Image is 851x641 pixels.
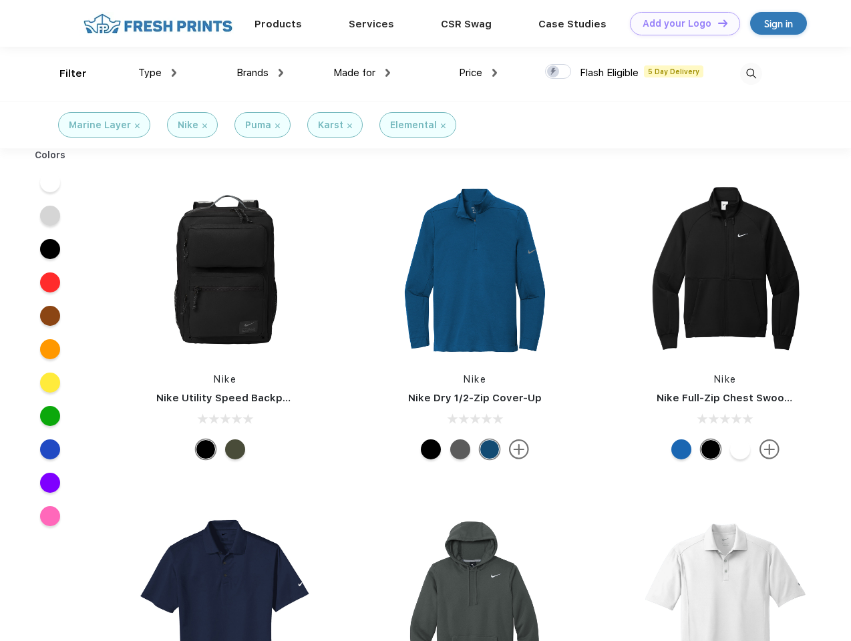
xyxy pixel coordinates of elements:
[730,439,750,459] div: White
[178,118,198,132] div: Nike
[333,67,375,79] span: Made for
[136,182,314,359] img: func=resize&h=266
[657,392,834,404] a: Nike Full-Zip Chest Swoosh Jacket
[214,374,236,385] a: Nike
[764,16,793,31] div: Sign in
[202,124,207,128] img: filter_cancel.svg
[225,439,245,459] div: Cargo Khaki
[138,67,162,79] span: Type
[450,439,470,459] div: Black Heather
[385,69,390,77] img: dropdown.png
[718,19,727,27] img: DT
[279,69,283,77] img: dropdown.png
[254,18,302,30] a: Products
[480,439,500,459] div: Gym Blue
[671,439,691,459] div: Royal
[459,67,482,79] span: Price
[492,69,497,77] img: dropdown.png
[643,18,711,29] div: Add your Logo
[637,182,814,359] img: func=resize&h=266
[172,69,176,77] img: dropdown.png
[386,182,564,359] img: func=resize&h=266
[245,118,271,132] div: Puma
[25,148,76,162] div: Colors
[740,63,762,85] img: desktop_search.svg
[759,439,780,459] img: more.svg
[275,124,280,128] img: filter_cancel.svg
[750,12,807,35] a: Sign in
[390,118,437,132] div: Elemental
[464,374,486,385] a: Nike
[135,124,140,128] img: filter_cancel.svg
[421,439,441,459] div: Black
[408,392,542,404] a: Nike Dry 1/2-Zip Cover-Up
[347,124,352,128] img: filter_cancel.svg
[441,18,492,30] a: CSR Swag
[714,374,737,385] a: Nike
[349,18,394,30] a: Services
[580,67,639,79] span: Flash Eligible
[644,65,703,77] span: 5 Day Delivery
[196,439,216,459] div: Black
[236,67,269,79] span: Brands
[441,124,446,128] img: filter_cancel.svg
[69,118,131,132] div: Marine Layer
[509,439,529,459] img: more.svg
[59,66,87,81] div: Filter
[318,118,343,132] div: Karst
[701,439,721,459] div: Black
[79,12,236,35] img: fo%20logo%202.webp
[156,392,301,404] a: Nike Utility Speed Backpack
